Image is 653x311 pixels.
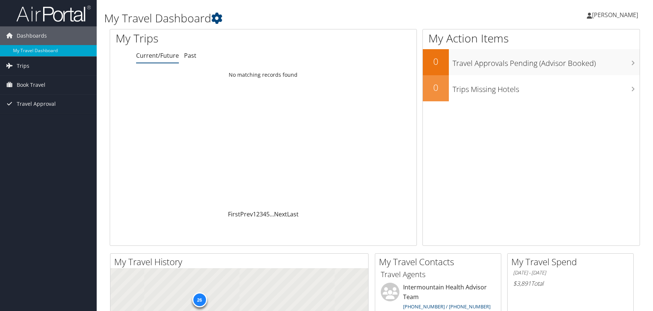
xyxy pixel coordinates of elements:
h2: My Travel History [114,256,368,268]
div: 26 [192,292,207,307]
a: 2 [256,210,260,218]
a: [PHONE_NUMBER] / [PHONE_NUMBER] [403,303,490,310]
a: 3 [260,210,263,218]
a: 0Trips Missing Hotels [423,75,640,101]
a: 1 [253,210,256,218]
h1: My Trips [116,31,283,46]
span: Trips [17,57,29,75]
span: Dashboards [17,26,47,45]
h2: 0 [423,81,449,94]
h1: My Travel Dashboard [104,10,465,26]
h6: Total [513,279,628,288]
a: Current/Future [136,51,179,60]
span: … [270,210,274,218]
h3: Travel Approvals Pending (Advisor Booked) [453,54,640,69]
h2: 0 [423,55,449,68]
a: 0Travel Approvals Pending (Advisor Booked) [423,49,640,75]
a: Prev [240,210,253,218]
span: [PERSON_NAME] [592,11,638,19]
h1: My Action Items [423,31,640,46]
span: Travel Approval [17,95,56,113]
a: 5 [266,210,270,218]
a: 4 [263,210,266,218]
span: $3,891 [513,279,531,288]
td: No matching records found [110,68,416,82]
a: Next [274,210,287,218]
h3: Trips Missing Hotels [453,80,640,95]
a: Last [287,210,299,218]
span: Book Travel [17,76,45,94]
h6: [DATE] - [DATE] [513,269,628,276]
img: airportal-logo.png [16,5,91,22]
h2: My Travel Contacts [379,256,501,268]
a: Past [184,51,196,60]
h3: Travel Agents [381,269,495,280]
a: First [228,210,240,218]
a: [PERSON_NAME] [587,4,646,26]
h2: My Travel Spend [511,256,633,268]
